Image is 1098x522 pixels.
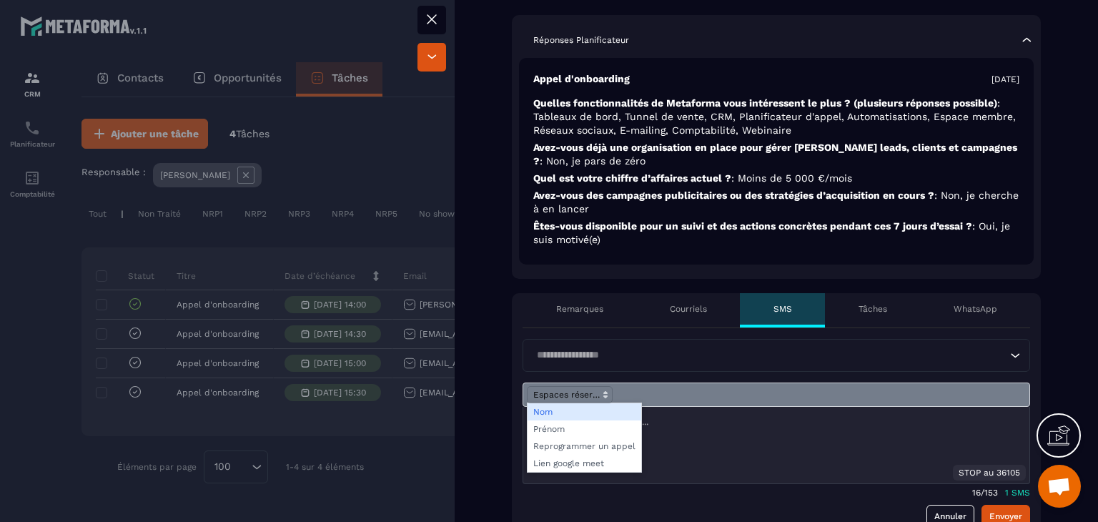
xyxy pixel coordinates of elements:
[991,74,1019,85] p: [DATE]
[523,339,1030,372] div: Search for option
[954,303,997,315] p: WhatsApp
[1005,488,1030,498] p: 1 SMS
[533,97,1016,136] span: : Tableaux de bord, Tunnel de vente, CRM, Planificateur d'appel, Automatisations, Espace membre, ...
[533,220,1019,247] p: Êtes-vous disponible pour un suivi et des actions concrètes pendant ces 7 jours d’essai ?
[533,72,630,86] p: Appel d'onboarding
[953,465,1026,481] div: STOP au 36105
[533,34,629,46] p: Réponses Planificateur
[1038,465,1081,508] div: Ouvrir le chat
[859,303,887,315] p: Tâches
[533,189,1019,216] p: Avez-vous des campagnes publicitaires ou des stratégies d’acquisition en cours ?
[540,155,646,167] span: : Non, je pars de zéro
[533,172,1019,185] p: Quel est votre chiffre d’affaires actuel ?
[972,488,984,498] p: 16/
[532,348,1006,363] input: Search for option
[773,303,792,315] p: SMS
[984,488,998,498] p: 153
[731,172,852,184] span: : Moins de 5 000 €/mois
[533,97,1019,137] p: Quelles fonctionnalités de Metaforma vous intéressent le plus ? (plusieurs réponses possible)
[533,141,1019,168] p: Avez-vous déjà une organisation en place pour gérer [PERSON_NAME] leads, clients et campagnes ?
[556,303,603,315] p: Remarques
[670,303,707,315] p: Courriels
